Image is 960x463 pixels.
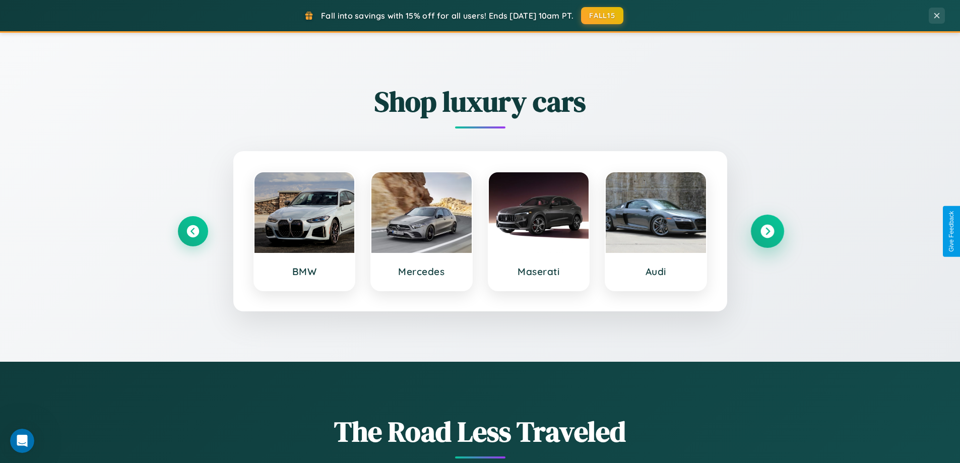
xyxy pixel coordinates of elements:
[499,266,579,278] h3: Maserati
[321,11,573,21] span: Fall into savings with 15% off for all users! Ends [DATE] 10am PT.
[178,412,783,451] h1: The Road Less Traveled
[581,7,623,24] button: FALL15
[381,266,462,278] h3: Mercedes
[178,82,783,121] h2: Shop luxury cars
[10,429,34,453] iframe: Intercom live chat
[948,211,955,252] div: Give Feedback
[616,266,696,278] h3: Audi
[265,266,345,278] h3: BMW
